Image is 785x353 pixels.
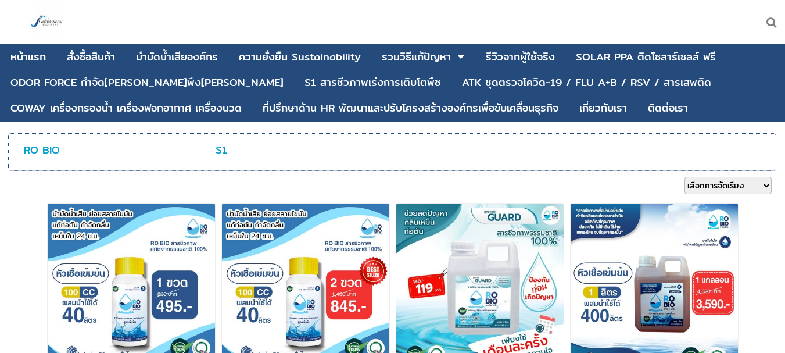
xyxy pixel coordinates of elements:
div: บําบัดน้ำเสียองค์กร [136,52,218,62]
div: SOLAR PPA ติดโซลาร์เซลล์ ฟรี [576,52,716,62]
div: COWAY เครื่องกรองน้ำ เครื่องฟอกอากาศ เครื่องนวด [10,103,242,113]
div: เกี่ยวกับเรา [579,103,627,113]
div: ODOR FORCE กำจัด[PERSON_NAME]พึง[PERSON_NAME] [10,77,284,88]
div: สั่งซื้อสินค้า [67,52,115,62]
a: บําบัดน้ำเสียองค์กร [136,46,218,68]
div: S1 สารชีวภาพเร่งการเติบโตพืช [304,77,441,88]
div: ติดต่อเรา [648,103,688,113]
a: ติดต่อเรา [648,97,688,119]
a: เกี่ยวกับเรา [579,97,627,119]
div: ความยั่งยืน Sustainability [239,52,361,62]
a: สั่งซื้อสินค้า [67,46,115,68]
a: S1 สารชีวภาพเร่งการเติบโตพืช [304,72,441,94]
a: RO BIO [24,141,60,158]
a: หน้าแรก [10,46,46,68]
a: รีวิวจากผู้ใช้จริง [486,46,555,68]
a: ที่ปรึกษาด้าน HR พัฒนาและปรับโครงสร้างองค์กรเพื่อขับเคลื่อนธุรกิจ [263,97,558,119]
div: ที่ปรึกษาด้าน HR พัฒนาและปรับโครงสร้างองค์กรเพื่อขับเคลื่อนธุรกิจ [263,103,558,113]
a: S1 [216,141,227,158]
img: large-1644130236041.jpg [29,5,64,40]
div: รีวิวจากผู้ใช้จริง [486,52,555,62]
a: ความยั่งยืน Sustainability [239,46,361,68]
div: รวมวิธีแก้ปัญหา [382,52,451,62]
a: SOLAR PPA ติดโซลาร์เซลล์ ฟรี [576,46,716,68]
div: หน้าแรก [10,52,46,62]
a: รวมวิธีแก้ปัญหา [382,46,451,68]
div: ATK ชุดตรวจโควิด-19 / FLU A+B / RSV / สารเสพติด [462,77,711,88]
a: ATK ชุดตรวจโควิด-19 / FLU A+B / RSV / สารเสพติด [462,72,711,94]
a: COWAY เครื่องกรองน้ำ เครื่องฟอกอากาศ เครื่องนวด [10,97,242,119]
a: ODOR FORCE กำจัด[PERSON_NAME]พึง[PERSON_NAME] [10,72,284,94]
